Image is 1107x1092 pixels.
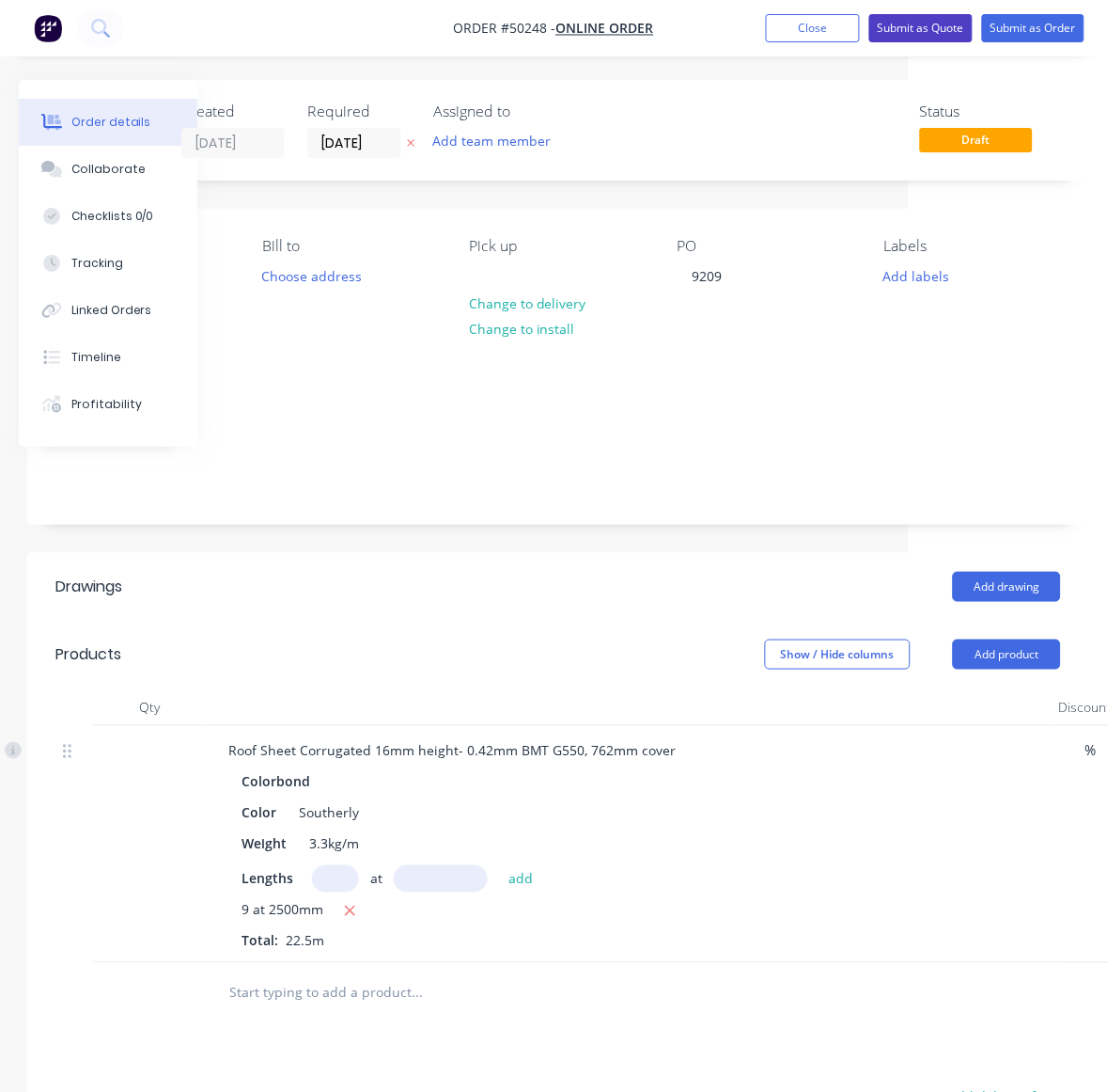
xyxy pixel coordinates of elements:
div: Bill to [262,237,439,255]
button: Linked Orders [19,287,197,334]
div: Timeline [71,349,121,366]
button: Submit as Quote [869,14,973,42]
button: Add team member [433,128,561,153]
button: Checklists 0/0 [19,193,197,240]
span: Order #50248 - [454,20,556,38]
div: Linked Orders [71,302,152,319]
span: at [370,869,382,889]
div: Drawings [55,576,122,598]
div: Color [234,799,284,827]
div: Tracking [71,255,123,272]
button: Add drawing [953,572,1061,602]
button: Show / Hide columns [765,640,911,670]
button: Close [766,14,860,42]
div: Status [920,103,1061,120]
button: Tracking [19,240,197,287]
span: Draft [920,128,1033,151]
button: Add labels [873,262,959,288]
div: Colorbond [242,768,318,796]
div: Labels [884,237,1061,255]
button: Change to delivery [460,290,597,315]
span: % [1085,740,1097,762]
div: Order details [71,114,151,131]
a: Online Order [556,20,654,38]
div: Products [55,643,121,666]
span: Lengths [242,869,293,889]
input: Start typing to add a product... [228,974,604,1012]
div: Pick up [470,237,647,255]
img: Factory [34,14,62,42]
span: Total: [242,932,278,950]
div: Profitability [71,396,142,413]
button: Submit as Order [982,14,1084,42]
button: Order details [19,99,197,146]
span: 22.5m [278,932,332,950]
button: Collaborate [19,146,197,193]
div: PO [677,237,853,255]
button: Add team member [423,128,561,153]
button: Change to install [460,316,585,341]
button: Add product [953,640,1061,670]
div: Notes [55,413,1061,431]
button: Choose address [252,262,372,288]
div: Qty [93,688,206,726]
button: Profitability [19,381,197,428]
div: Southerly [291,799,366,827]
button: add [499,865,543,891]
div: Checklists 0/0 [71,208,154,225]
span: 9 at 2500mm [242,900,323,924]
div: Assigned to [433,103,621,120]
div: Weight [234,831,294,858]
div: 9209 [677,262,737,290]
div: Roof Sheet Corrugated 16mm height- 0.42mm BMT G550, 762mm cover [213,737,692,765]
button: Timeline [19,334,197,381]
div: Required [307,103,411,120]
div: Collaborate [71,161,146,178]
div: Created [181,103,285,120]
div: 3.3kg/m [302,831,366,858]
